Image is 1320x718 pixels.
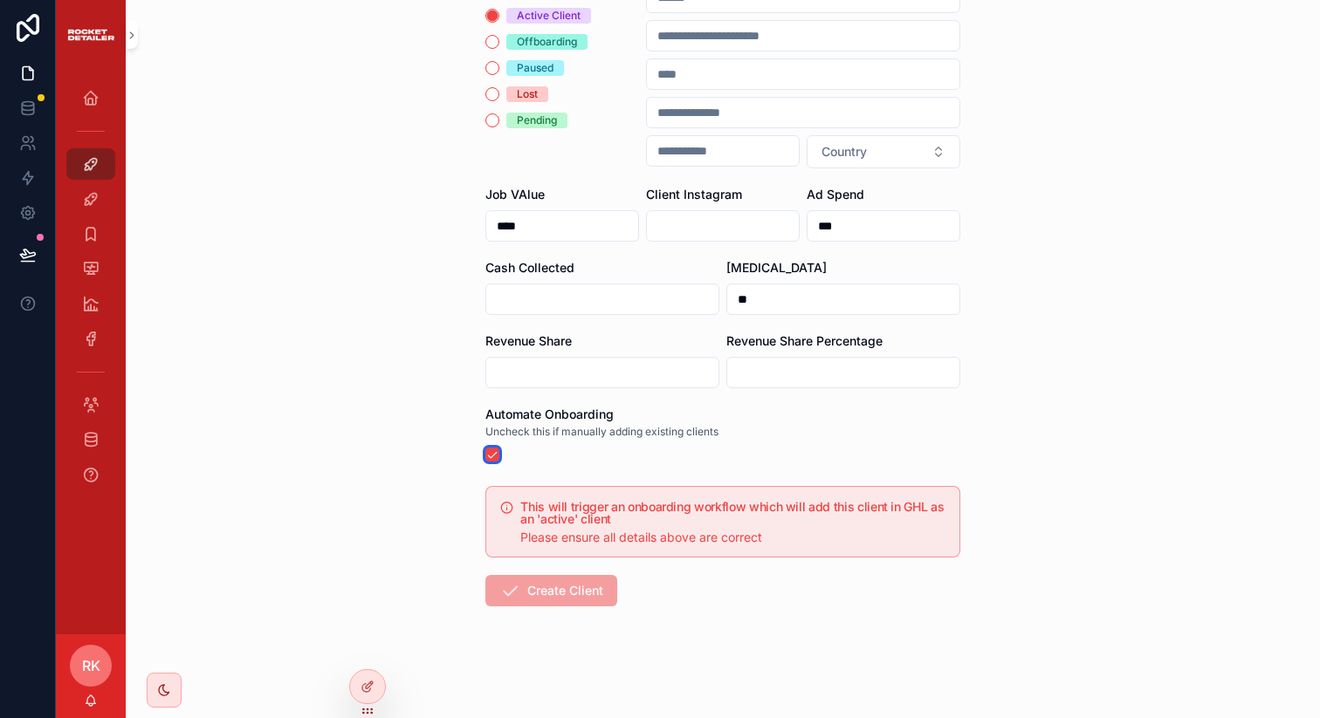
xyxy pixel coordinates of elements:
[520,530,762,544] span: Please ensure all details above are correct
[517,86,538,102] div: Lost
[822,143,867,161] span: Country
[726,333,883,348] span: Revenue Share Percentage
[807,135,960,168] button: Select Button
[517,60,553,76] div: Paused
[485,333,572,348] span: Revenue Share
[517,34,577,50] div: Offboarding
[520,529,945,546] div: Please ensure all details above are correct
[517,113,557,128] div: Pending
[646,187,742,202] span: Client Instagram
[82,655,100,676] span: RK
[485,407,614,421] span: Automate Onboarding
[520,501,945,525] h5: This will trigger an onboarding workflow which will add this client in GHL as an 'active' client
[485,425,718,439] span: Uncheck this if manually adding existing clients
[56,70,126,513] div: scrollable content
[485,260,574,275] span: Cash Collected
[517,8,581,24] div: Active Client
[726,260,827,275] span: [MEDICAL_DATA]
[807,187,864,202] span: Ad Spend
[485,187,545,202] span: Job VAlue
[66,24,115,45] img: App logo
